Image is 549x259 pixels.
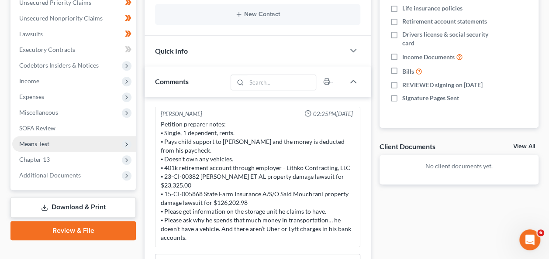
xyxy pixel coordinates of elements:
[10,221,136,240] a: Review & File
[19,109,58,116] span: Miscellaneous
[161,110,202,118] div: [PERSON_NAME]
[19,77,39,85] span: Income
[402,53,455,61] span: Income Documents
[19,140,49,147] span: Means Test
[12,26,136,42] a: Lawsuits
[155,77,189,85] span: Comments
[402,30,491,48] span: Drivers license & social security card
[402,81,483,89] span: REVIEWED signing on [DATE]
[380,142,435,151] div: Client Documents
[402,94,459,102] span: Signature Pages Sent
[19,30,43,37] span: Lawsuits
[12,120,136,136] a: SOFA Review
[402,4,463,13] span: Life insurance policies
[12,10,136,26] a: Unsecured Nonpriority Claims
[19,61,99,69] span: Codebtors Insiders & Notices
[402,67,414,76] span: Bills
[313,110,353,118] span: 02:25PM[DATE]
[19,156,50,163] span: Chapter 13
[402,17,487,26] span: Retirement account statements
[19,124,55,132] span: SOFA Review
[19,14,103,22] span: Unsecured Nonpriority Claims
[387,162,532,170] p: No client documents yet.
[19,171,81,179] span: Additional Documents
[513,143,535,150] a: View All
[10,197,136,218] a: Download & Print
[12,42,136,58] a: Executory Contracts
[246,75,316,90] input: Search...
[161,120,355,242] div: Petition preparer notes: ⦁ Single, 1 dependent, rents. ⦁ Pays child support to [PERSON_NAME] and ...
[155,47,188,55] span: Quick Info
[19,93,44,100] span: Expenses
[537,229,544,236] span: 6
[162,11,353,18] button: New Contact
[519,229,540,250] iframe: Intercom live chat
[19,46,75,53] span: Executory Contracts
